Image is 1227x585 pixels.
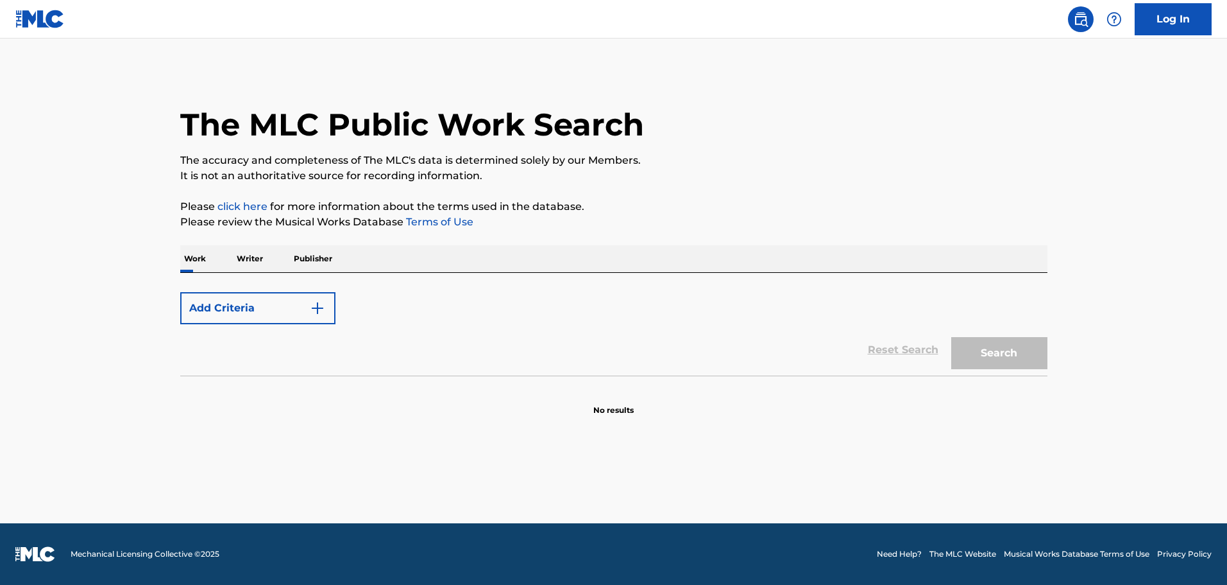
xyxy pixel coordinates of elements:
p: Please for more information about the terms used in the database. [180,199,1047,214]
p: The accuracy and completeness of The MLC's data is determined solely by our Members. [180,153,1047,168]
div: Help [1101,6,1127,32]
a: Musical Works Database Terms of Use [1004,548,1149,560]
img: 9d2ae6d4665cec9f34b9.svg [310,301,325,316]
img: search [1073,12,1088,27]
img: logo [15,546,55,562]
a: Public Search [1068,6,1094,32]
a: Need Help? [877,548,922,560]
a: click here [217,200,267,213]
a: Log In [1135,3,1212,35]
a: Terms of Use [403,216,473,228]
img: MLC Logo [15,10,65,28]
span: Mechanical Licensing Collective © 2025 [71,548,219,560]
h1: The MLC Public Work Search [180,105,644,144]
p: Publisher [290,245,336,272]
form: Search Form [180,286,1047,376]
iframe: Chat Widget [1163,523,1227,585]
button: Add Criteria [180,292,335,324]
p: Writer [233,245,267,272]
a: The MLC Website [929,548,996,560]
p: It is not an authoritative source for recording information. [180,168,1047,184]
p: No results [593,389,634,416]
p: Work [180,245,210,272]
img: help [1106,12,1122,27]
p: Please review the Musical Works Database [180,214,1047,230]
a: Privacy Policy [1157,548,1212,560]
